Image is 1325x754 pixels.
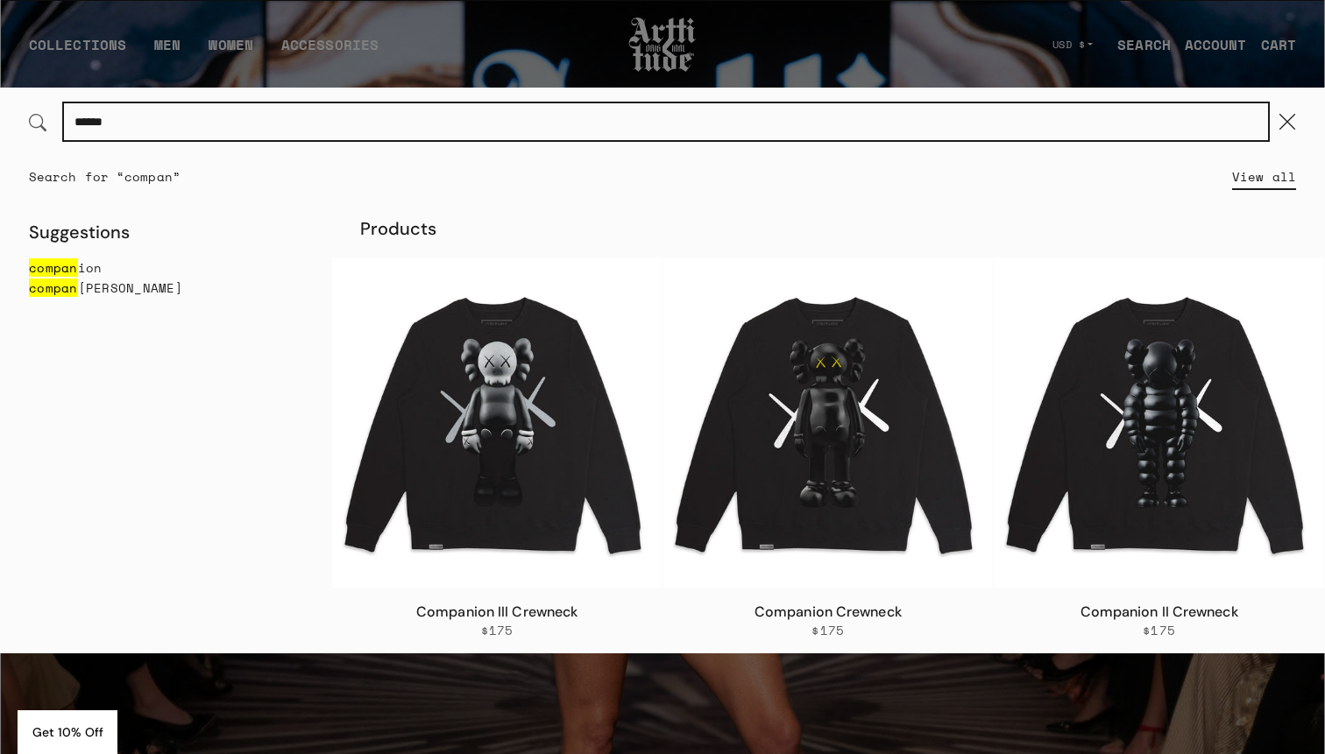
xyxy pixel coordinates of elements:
[29,168,181,186] a: Search for “compan”
[29,278,303,298] a: companion crewneck
[18,710,117,754] div: Get 10% Off
[662,257,993,588] img: Companion Crewneck
[994,257,1324,588] a: Companion II CrewneckCompanion II Crewneck
[1232,168,1296,186] span: View all
[29,222,303,243] h2: Suggestions
[32,724,103,740] span: Get 10% Off
[1143,623,1175,638] span: $175
[994,257,1324,588] img: Companion II Crewneck
[29,257,303,278] a: companion
[481,623,514,638] span: $175
[78,258,103,277] span: ion
[662,257,993,588] a: Companion CrewneckCompanion Crewneck
[1268,102,1307,141] button: Close
[332,201,1324,257] h2: Products
[64,103,1268,140] input: Search...
[332,257,662,588] a: Companion III CrewneckCompanion III Crewneck
[29,278,78,297] mark: compan
[755,602,902,621] a: Companion Crewneck
[1232,158,1296,196] a: View all
[811,623,844,638] span: $175
[332,257,662,588] img: Companion III Crewneck
[1081,602,1238,621] a: Companion II Crewneck
[29,167,181,186] span: Search for “compan”
[78,278,183,297] span: [PERSON_NAME]
[416,602,577,621] a: Companion III Crewneck
[29,258,78,277] mark: compan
